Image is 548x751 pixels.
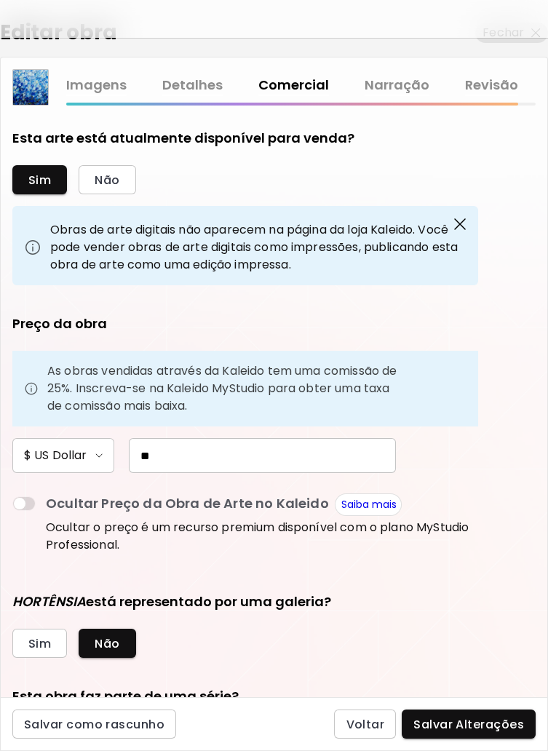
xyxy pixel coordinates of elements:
a: Revisão [465,75,518,96]
h5: está representado por uma galeria? [12,592,331,611]
button: $ US Dollar [12,438,114,473]
span: Não [95,172,119,188]
i: HORTÊNSIA [12,592,86,611]
button: Salvar como rascunho [12,710,176,739]
h5: Preço da obra [12,314,107,333]
a: Imagens [66,75,127,96]
button: Não [79,165,135,194]
p: Ocultar o preço é um recurso premium disponível com o plano MyStudio Professional. [46,519,478,554]
button: Salvar Alterações [402,710,536,739]
span: Sim [28,172,51,188]
h6: $ US Dollar [24,447,87,464]
button: Não [79,629,135,658]
h5: Esta obra faz parte de uma série? [12,687,478,706]
span: Voltar [346,717,384,732]
p: Obras de arte digitais não aparecem na página da loja Kaleido. Você pode vender obras de arte dig... [50,221,466,274]
button: Sim [12,629,67,658]
p: As obras vendidas através da Kaleido tem uma comissão de 25%. Inscreva-se na Kaleido MyStudio par... [47,362,398,415]
span: Não [95,636,119,651]
span: Salvar Alterações [413,717,524,732]
img: thumbnail [13,70,48,105]
a: Narração [365,75,429,96]
a: Detalhes [162,75,223,96]
span: Salvar como rascunho [24,717,164,732]
button: Sim [12,165,67,194]
a: Saiba mais [341,497,397,512]
button: close-button [445,212,472,237]
span: Sim [28,636,51,651]
button: Voltar [334,710,396,739]
p: Ocultar Preço da Obra de Arte no Kaleido [46,493,329,516]
h5: Esta arte está atualmente disponível para venda? [12,129,354,148]
img: close-button [451,215,469,233]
